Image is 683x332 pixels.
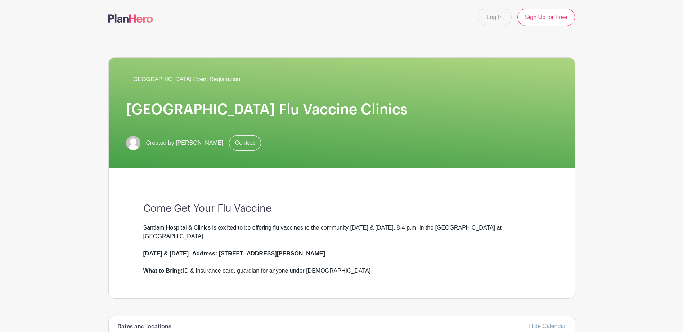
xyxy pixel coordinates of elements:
[143,203,540,215] h3: Come Get Your Flu Vaccine
[143,223,540,275] div: Santiam Hospital & Clinics is excited to be offering flu vaccines to the community [DATE] & [DATE...
[132,75,241,84] span: [GEOGRAPHIC_DATA] Event Registration
[517,9,575,26] a: Sign Up for Free
[529,323,566,329] a: Hide Calendar
[478,9,512,26] a: Log In
[126,136,140,150] img: default-ce2991bfa6775e67f084385cd625a349d9dcbb7a52a09fb2fda1e96e2d18dcdb.png
[229,135,261,151] a: Contact
[108,14,153,23] img: logo-507f7623f17ff9eddc593b1ce0a138ce2505c220e1c5a4e2b4648c50719b7d32.svg
[117,323,171,330] h6: Dates and locations
[143,250,325,274] strong: Address: [STREET_ADDRESS][PERSON_NAME] What to Bring:
[126,101,557,118] h1: [GEOGRAPHIC_DATA] Flu Vaccine Clinics
[143,250,191,257] strong: [DATE] & [DATE]-
[146,139,223,147] span: Created by [PERSON_NAME]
